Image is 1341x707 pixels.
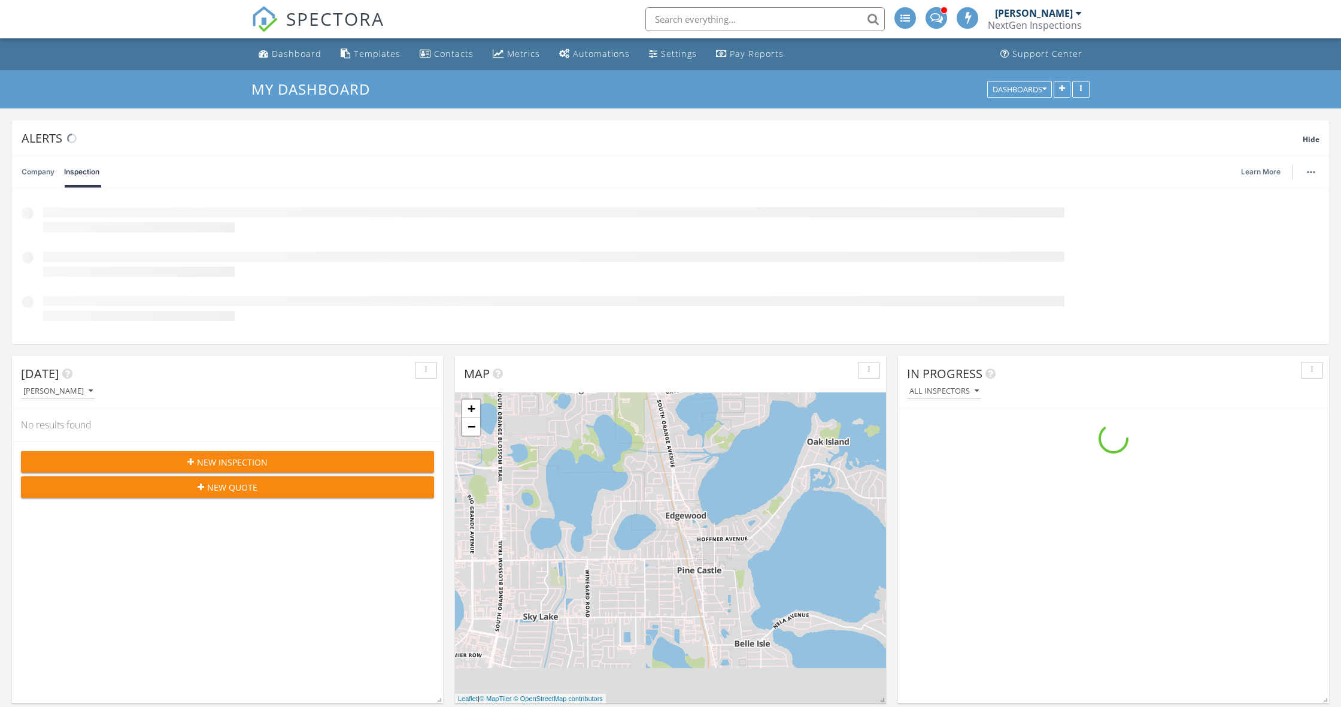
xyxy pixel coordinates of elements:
span: SPECTORA [286,6,384,31]
button: [PERSON_NAME] [21,383,95,400]
div: No results found [12,409,443,441]
div: Support Center [1012,48,1082,59]
div: [PERSON_NAME] [23,387,93,395]
span: In Progress [907,365,982,382]
a: Automations (Advanced) [554,43,635,65]
div: Dashboard [272,48,321,59]
input: Search everything... [645,7,885,31]
div: Templates [354,48,401,59]
button: Dashboards [987,81,1052,98]
button: New Quote [21,476,434,498]
div: Contacts [434,48,474,59]
a: Inspection [64,156,99,188]
span: Map [464,365,490,382]
div: | [455,694,606,704]
span: [DATE] [21,365,59,382]
div: Automations [573,48,630,59]
a: My Dashboard [251,79,380,99]
button: All Inspectors [907,383,981,400]
div: Alerts [22,130,1303,146]
a: Learn More [1241,166,1288,178]
span: New Quote [207,481,257,494]
a: Contacts [415,43,478,65]
a: Pay Reports [711,43,788,65]
img: ellipsis-632cfdd7c38ec3a7d453.svg [1307,171,1315,173]
a: Support Center [996,43,1087,65]
a: Templates [336,43,405,65]
a: Company [22,156,54,188]
span: New Inspection [197,456,268,469]
a: Metrics [488,43,545,65]
span: Hide [1303,134,1319,144]
a: Zoom out [462,418,480,436]
div: NextGen Inspections [988,19,1082,31]
a: Zoom in [462,400,480,418]
div: [PERSON_NAME] [995,7,1073,19]
a: Settings [644,43,702,65]
img: The Best Home Inspection Software - Spectora [251,6,278,32]
div: All Inspectors [909,387,979,395]
div: Dashboards [993,85,1046,93]
button: New Inspection [21,451,434,473]
a: Dashboard [254,43,326,65]
a: Leaflet [458,695,478,702]
div: Settings [661,48,697,59]
div: Metrics [507,48,540,59]
div: Pay Reports [730,48,784,59]
a: © MapTiler [480,695,512,702]
a: © OpenStreetMap contributors [514,695,603,702]
a: SPECTORA [251,16,384,41]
